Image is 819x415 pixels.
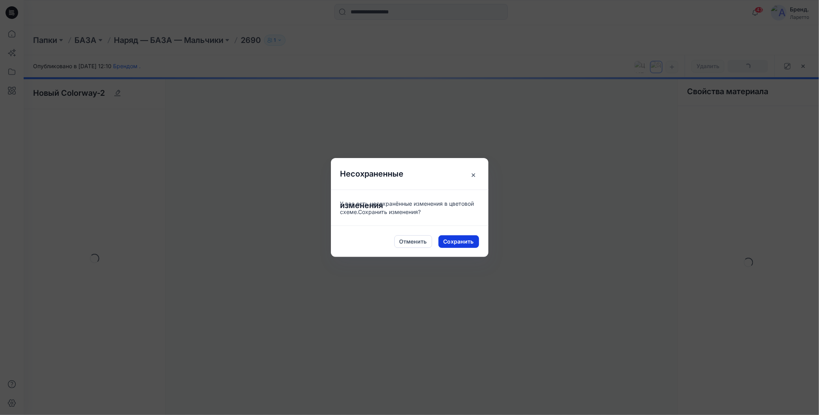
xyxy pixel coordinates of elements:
[340,200,474,215] ya-tr-span: У вас есть несохранённые изменения в цветовой схеме.
[438,235,479,248] button: Сохранить
[394,235,432,248] button: Отменить
[358,208,421,215] ya-tr-span: Сохранить изменения?
[399,237,427,246] ya-tr-span: Отменить
[444,237,474,246] ya-tr-span: Сохранить
[340,169,404,210] ya-tr-span: Несохраненные изменения
[471,171,476,179] ya-tr-span: ×
[457,158,488,190] button: Закрыть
